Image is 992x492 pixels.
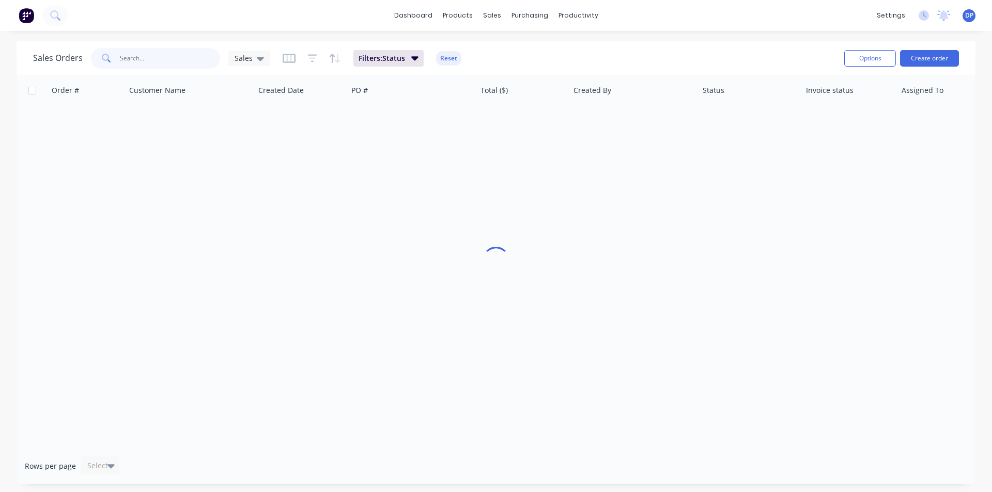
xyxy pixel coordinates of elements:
[436,51,461,66] button: Reset
[965,11,973,20] span: DP
[353,50,424,67] button: Filters:Status
[481,85,508,96] div: Total ($)
[129,85,185,96] div: Customer Name
[553,8,603,23] div: productivity
[389,8,438,23] a: dashboard
[359,53,405,64] span: Filters: Status
[19,8,34,23] img: Factory
[902,85,943,96] div: Assigned To
[25,461,76,471] span: Rows per page
[900,50,959,67] button: Create order
[52,85,79,96] div: Order #
[574,85,611,96] div: Created By
[33,53,83,63] h1: Sales Orders
[703,85,724,96] div: Status
[235,53,253,64] span: Sales
[806,85,854,96] div: Invoice status
[258,85,304,96] div: Created Date
[478,8,506,23] div: sales
[872,8,910,23] div: settings
[87,461,114,471] div: Select...
[120,48,221,69] input: Search...
[438,8,478,23] div: products
[506,8,553,23] div: purchasing
[844,50,896,67] button: Options
[351,85,368,96] div: PO #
